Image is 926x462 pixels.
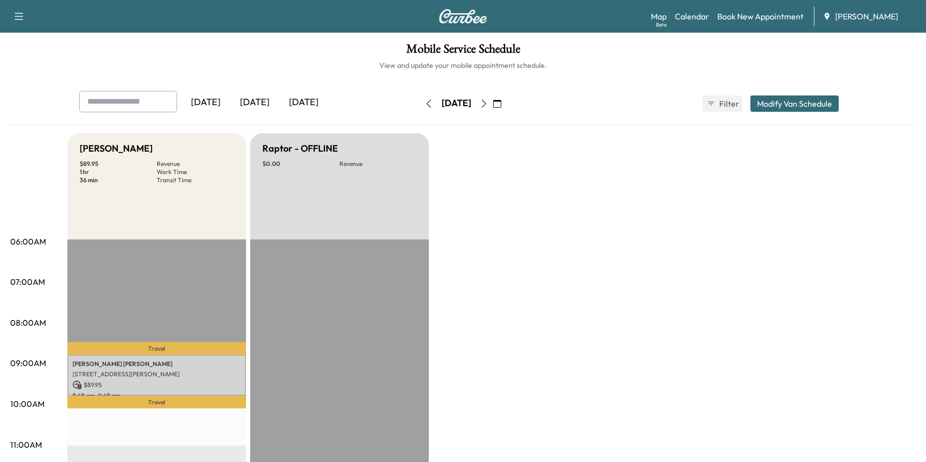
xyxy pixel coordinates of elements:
button: Filter [702,95,742,112]
p: 09:00AM [10,357,46,369]
h5: [PERSON_NAME] [80,141,153,156]
span: [PERSON_NAME] [835,10,898,22]
p: $ 89.95 [80,160,157,168]
p: Revenue [157,160,234,168]
a: MapBeta [651,10,667,22]
p: Travel [67,396,246,408]
div: [DATE] [279,91,328,114]
p: $ 0.00 [262,160,339,168]
p: $ 89.95 [72,380,241,390]
p: 1 hr [80,168,157,176]
p: 8:48 am - 9:48 am [72,392,241,400]
img: Curbee Logo [438,9,488,23]
button: Modify Van Schedule [750,95,839,112]
p: Travel [67,342,246,354]
div: Beta [656,21,667,29]
h6: View and update your mobile appointment schedule. [10,60,916,70]
p: Work Time [157,168,234,176]
p: 08:00AM [10,317,46,329]
p: 36 min [80,176,157,184]
div: [DATE] [230,91,279,114]
p: 06:00AM [10,235,46,248]
h5: Raptor - OFFLINE [262,141,338,156]
span: Filter [719,98,738,110]
a: Calendar [675,10,709,22]
div: [DATE] [442,97,471,110]
p: Revenue [339,160,417,168]
p: Transit Time [157,176,234,184]
div: [DATE] [181,91,230,114]
a: Book New Appointment [717,10,803,22]
p: [STREET_ADDRESS][PERSON_NAME] [72,370,241,378]
h1: Mobile Service Schedule [10,43,916,60]
p: [PERSON_NAME] [PERSON_NAME] [72,360,241,368]
p: 11:00AM [10,439,42,451]
p: 10:00AM [10,398,44,410]
p: 07:00AM [10,276,45,288]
